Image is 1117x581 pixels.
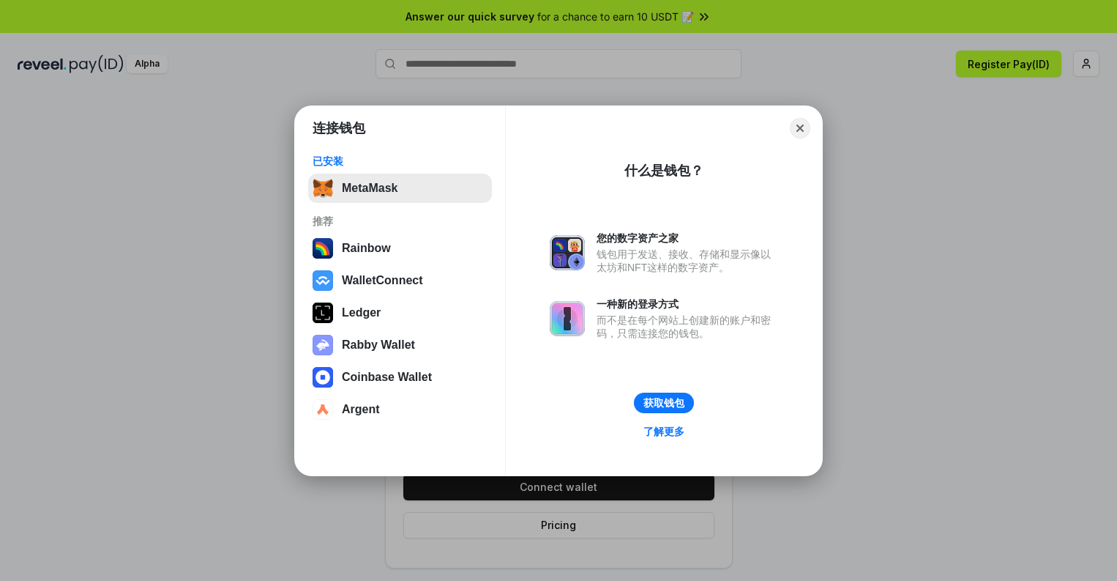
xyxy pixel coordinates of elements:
button: MetaMask [308,174,492,203]
div: 已安装 [313,155,487,168]
div: Rainbow [342,242,391,255]
div: Argent [342,403,380,416]
div: Rabby Wallet [342,338,415,352]
div: 您的数字资产之家 [597,232,778,245]
img: svg+xml,%3Csvg%20width%3D%22120%22%20height%3D%22120%22%20viewBox%3D%220%200%20120%20120%22%20fil... [313,238,333,259]
div: 了解更多 [643,425,684,438]
button: Close [790,118,810,138]
div: 什么是钱包？ [624,162,703,180]
img: svg+xml,%3Csvg%20width%3D%2228%22%20height%3D%2228%22%20viewBox%3D%220%200%2028%2028%22%20fill%3D... [313,399,333,420]
button: Rabby Wallet [308,330,492,360]
div: 一种新的登录方式 [597,297,778,311]
img: svg+xml,%3Csvg%20xmlns%3D%22http%3A%2F%2Fwww.w3.org%2F2000%2Fsvg%22%20fill%3D%22none%22%20viewBox... [550,235,585,270]
a: 了解更多 [635,422,693,441]
div: 而不是在每个网站上创建新的账户和密码，只需连接您的钱包。 [597,314,778,340]
button: Ledger [308,298,492,327]
div: WalletConnect [342,274,423,287]
img: svg+xml,%3Csvg%20xmlns%3D%22http%3A%2F%2Fwww.w3.org%2F2000%2Fsvg%22%20fill%3D%22none%22%20viewBox... [313,335,333,355]
img: svg+xml,%3Csvg%20xmlns%3D%22http%3A%2F%2Fwww.w3.org%2F2000%2Fsvg%22%20fill%3D%22none%22%20viewBox... [550,301,585,336]
h1: 连接钱包 [313,119,365,137]
button: Rainbow [308,234,492,263]
div: Ledger [342,306,381,319]
div: MetaMask [342,182,397,195]
button: Coinbase Wallet [308,363,492,392]
div: 钱包用于发送、接收、存储和显示像以太坊和NFT这样的数字资产。 [597,248,778,274]
img: svg+xml,%3Csvg%20width%3D%2228%22%20height%3D%2228%22%20viewBox%3D%220%200%2028%2028%22%20fill%3D... [313,367,333,388]
div: Coinbase Wallet [342,371,432,384]
button: WalletConnect [308,266,492,295]
img: svg+xml,%3Csvg%20fill%3D%22none%22%20height%3D%2233%22%20viewBox%3D%220%200%2035%2033%22%20width%... [313,178,333,199]
button: 获取钱包 [634,393,694,413]
button: Argent [308,395,492,424]
img: svg+xml,%3Csvg%20width%3D%2228%22%20height%3D%2228%22%20viewBox%3D%220%200%2028%2028%22%20fill%3D... [313,270,333,291]
img: svg+xml,%3Csvg%20xmlns%3D%22http%3A%2F%2Fwww.w3.org%2F2000%2Fsvg%22%20width%3D%2228%22%20height%3... [313,303,333,323]
div: 推荐 [313,215,487,228]
div: 获取钱包 [643,396,684,410]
